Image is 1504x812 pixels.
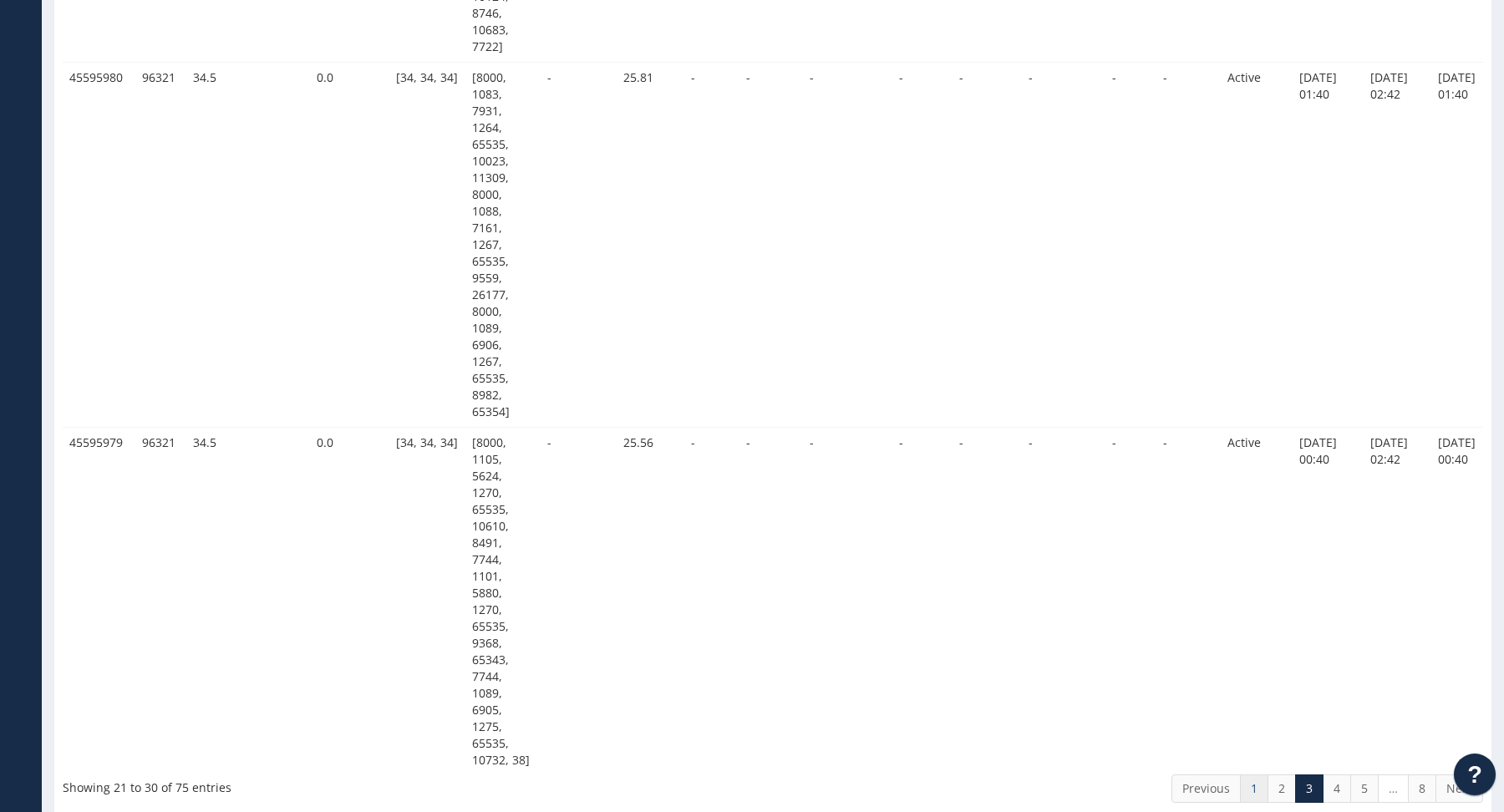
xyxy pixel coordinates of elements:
iframe: JSD widget [1446,745,1504,812]
td: - [803,63,892,428]
a: 8 [1408,774,1436,803]
td: - [541,63,617,428]
td: 0.0 [310,63,389,428]
td: [DATE] 01:40 [1431,63,1495,428]
a: 5 [1350,774,1379,803]
td: 25.56 [617,428,684,776]
td: - [1022,63,1105,428]
td: - [739,428,803,776]
td: Active [1221,63,1293,428]
td: 34.5 [186,63,310,428]
td: [8000, 1105, 5624, 1270, 65535, 10610, 8491, 7744, 1101, 5880, 1270, 65535, 9368, 65343, 7744, 10... [465,428,541,776]
td: 45595979 [63,428,135,776]
td: - [953,428,1022,776]
td: - [1105,428,1156,776]
div: Showing 21 to 30 of 75 entries [63,773,640,796]
a: 1 [1240,774,1268,803]
td: - [803,428,892,776]
td: - [1156,63,1221,428]
td: - [541,428,617,776]
td: - [1156,428,1221,776]
td: 0.0 [310,428,389,776]
a: … [1378,774,1409,803]
td: - [1105,63,1156,428]
td: - [684,63,739,428]
td: - [953,63,1022,428]
td: [DATE] 00:40 [1293,428,1364,776]
a: 4 [1323,774,1351,803]
td: - [1022,428,1105,776]
td: [DATE] 02:42 [1364,63,1431,428]
td: [8000, 1083, 7931, 1264, 65535, 10023, 11309, 8000, 1088, 7161, 1267, 65535, 9559, 26177, 8000, 1... [465,63,541,428]
td: - [892,63,953,428]
td: 45595980 [63,63,135,428]
td: Active [1221,428,1293,776]
td: - [739,63,803,428]
td: 25.81 [617,63,684,428]
td: 96321 [135,428,186,776]
td: - [684,428,739,776]
a: 3 [1295,774,1324,803]
td: - [892,428,953,776]
td: 34.5 [186,428,310,776]
td: 96321 [135,63,186,428]
a: 2 [1268,774,1296,803]
td: [34, 34, 34] [389,63,465,428]
td: [DATE] 00:40 [1431,428,1495,776]
td: [DATE] 02:42 [1364,428,1431,776]
a: Previous [1171,774,1241,803]
td: [34, 34, 34] [389,428,465,776]
td: [DATE] 01:40 [1293,63,1364,428]
a: Next [1435,774,1483,803]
